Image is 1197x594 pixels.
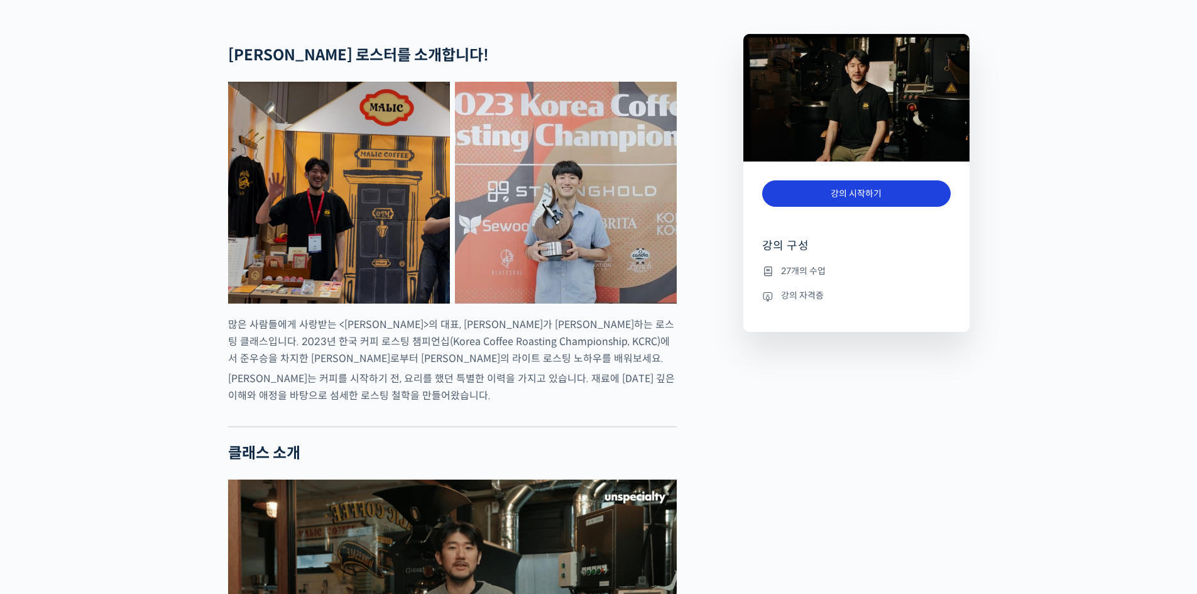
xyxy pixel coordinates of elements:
[228,316,677,367] p: 많은 사람들에게 사랑받는 <[PERSON_NAME]>의 대표, [PERSON_NAME]가 [PERSON_NAME]하는 로스팅 클래스입니다. 2023년 한국 커피 로스팅 챔피언...
[762,263,951,278] li: 27개의 수업
[228,370,677,404] p: [PERSON_NAME]는 커피를 시작하기 전, 요리를 했던 특별한 이력을 가지고 있습니다. 재료에 [DATE] 깊은 이해와 애정을 바탕으로 섬세한 로스팅 철학을 만들어왔습니다.
[762,180,951,207] a: 강의 시작하기
[83,399,162,430] a: 대화
[162,399,241,430] a: 설정
[762,289,951,304] li: 강의 자격증
[194,417,209,427] span: 설정
[40,417,47,427] span: 홈
[4,399,83,430] a: 홈
[228,444,677,463] h2: 클래스 소개
[228,46,489,65] strong: [PERSON_NAME] 로스터를 소개합니다!
[115,418,130,428] span: 대화
[762,238,951,263] h4: 강의 구성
